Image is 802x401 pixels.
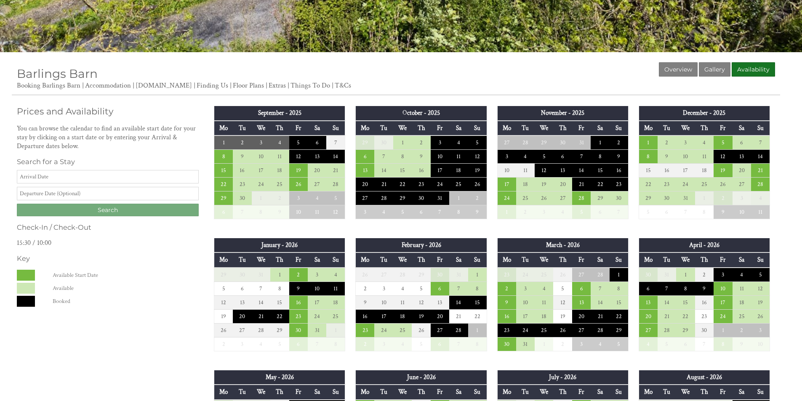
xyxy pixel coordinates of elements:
a: T&Cs [335,81,351,90]
td: 27 [374,268,393,282]
td: 30 [610,191,628,205]
td: 30 [431,268,449,282]
td: 6 [308,135,326,150]
a: [DOMAIN_NAME] [136,81,192,90]
td: 14 [572,164,591,178]
td: 8 [468,281,487,295]
td: 7 [326,135,345,150]
td: 11 [270,150,289,164]
td: 8 [270,281,289,295]
td: 2 [658,135,676,150]
td: 6 [356,150,374,164]
td: 20 [308,164,326,178]
td: 6 [233,281,251,295]
td: 17 [431,164,449,178]
td: 15 [393,164,412,178]
td: 14 [326,150,345,164]
td: 18 [516,178,535,191]
td: 30 [412,191,430,205]
a: Accommodation [85,81,131,90]
a: Prices and Availability [17,106,199,117]
td: 16 [658,164,676,178]
th: Sa [449,121,468,135]
td: 21 [326,164,345,178]
a: Gallery [699,62,730,77]
td: 29 [356,135,374,150]
td: 9 [714,205,732,219]
th: Su [751,252,770,267]
td: 31 [676,191,695,205]
th: We [393,252,412,267]
td: 29 [535,135,553,150]
th: We [676,252,695,267]
td: 4 [449,135,468,150]
th: Fr [289,121,308,135]
td: 2 [289,268,308,282]
th: Th [695,252,714,267]
th: Th [553,252,572,267]
td: 23 [610,178,628,191]
td: 2 [270,191,289,205]
th: Fr [714,121,732,135]
th: September - 2025 [214,106,345,120]
td: 4 [733,268,751,282]
td: 3 [431,135,449,150]
td: 30 [374,135,393,150]
td: 18 [270,164,289,178]
th: Mo [356,252,374,267]
td: 9 [468,205,487,219]
td: 1 [676,268,695,282]
th: We [393,121,412,135]
td: 29 [412,268,430,282]
td: 27 [356,191,374,205]
th: Sa [308,252,326,267]
th: Sa [591,121,609,135]
h3: Key [17,254,199,263]
a: Floor Plans [233,81,264,90]
th: We [535,252,553,267]
th: Fr [714,252,732,267]
td: 25 [535,268,553,282]
td: 4 [751,191,770,205]
td: 21 [572,178,591,191]
td: 9 [610,150,628,164]
td: 9 [658,150,676,164]
td: 30 [233,268,251,282]
td: 27 [497,135,516,150]
td: 20 [553,178,572,191]
td: 9 [412,150,430,164]
td: 4 [553,205,572,219]
td: 1 [270,268,289,282]
td: 24 [516,268,535,282]
td: 13 [308,150,326,164]
td: 3 [252,135,270,150]
td: 17 [497,178,516,191]
td: 3 [535,205,553,219]
td: 27 [308,178,326,191]
th: Su [326,121,345,135]
td: 22 [393,178,412,191]
td: 14 [751,150,770,164]
td: 7 [751,135,770,150]
td: 4 [374,205,393,219]
td: 13 [356,164,374,178]
th: Mo [214,252,233,267]
td: 10 [733,205,751,219]
td: 24 [431,178,449,191]
td: 11 [449,150,468,164]
td: 1 [449,191,468,205]
td: 8 [639,150,657,164]
td: 2 [412,135,430,150]
th: Mo [639,121,657,135]
td: 31 [252,268,270,282]
td: 26 [553,268,572,282]
td: 12 [468,150,487,164]
td: 2 [233,135,251,150]
td: 2 [468,191,487,205]
td: 11 [751,205,770,219]
td: 18 [449,164,468,178]
td: 2 [497,281,516,295]
td: 1 [591,135,609,150]
td: 17 [676,164,695,178]
td: 1 [639,135,657,150]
